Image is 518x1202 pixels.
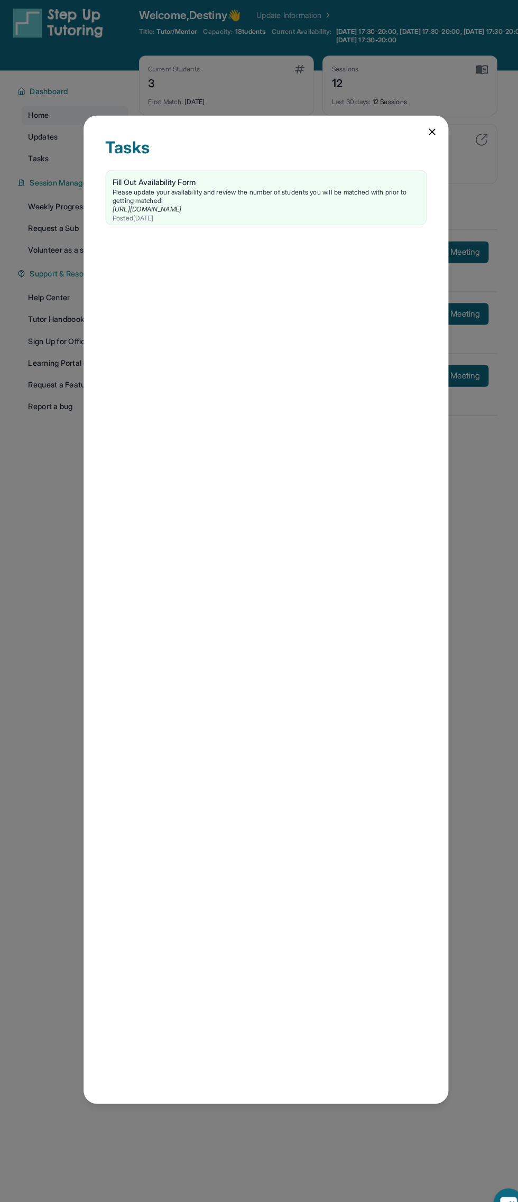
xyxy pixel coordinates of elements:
[103,173,415,226] a: Fill Out Availability FormPlease update your availability and review the number of students you w...
[109,190,409,207] div: Please update your availability and review the number of students you will be matched with prior ...
[109,207,177,215] a: [URL][DOMAIN_NAME]
[103,141,415,173] div: Tasks
[109,216,409,224] div: Posted [DATE]
[480,1164,510,1194] button: chat-button
[109,180,409,190] div: Fill Out Availability Form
